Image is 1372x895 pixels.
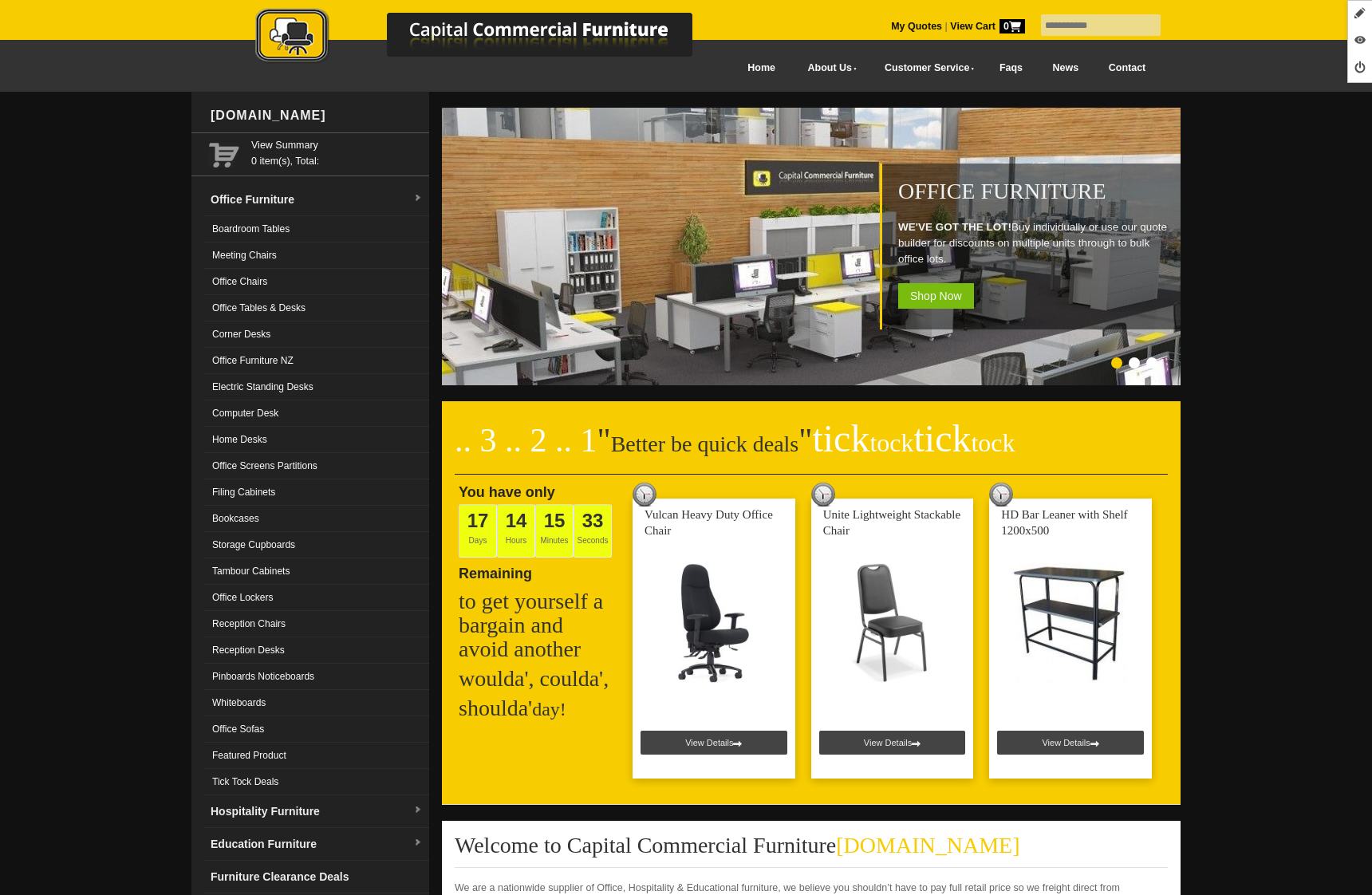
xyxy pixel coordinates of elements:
[891,21,942,32] a: My Quotes
[204,585,429,611] a: Office Lockers
[898,283,974,309] span: Shop Now
[836,833,1019,858] span: [DOMAIN_NAME]
[204,183,429,216] a: Office Furnituredropdown
[971,428,1015,457] span: tock
[204,400,429,427] a: Computer Desk
[497,504,535,558] span: Hours
[459,667,618,691] h2: woulda', coulda',
[204,453,429,479] a: Office Screens Partitions
[790,50,867,86] a: About Us
[204,690,429,716] a: Whiteboards
[984,50,1038,86] a: Faqs
[948,21,1025,32] a: View Cart0
[204,479,429,506] a: Filing Cabinets
[413,194,423,203] img: dropdown
[811,483,835,507] img: tick tock deal clock
[455,422,597,459] span: .. 3 .. 2 .. 1
[204,427,429,453] a: Home Desks
[950,21,1025,32] strong: View Cart
[251,137,423,167] span: 0 item(s), Total:
[812,417,1015,459] span: tick tick
[1111,357,1122,369] li: Page dot 1
[204,861,429,893] a: Furniture Clearance Deals
[442,108,1184,385] img: Office Furniture
[898,179,1173,203] h1: Office Furniture
[574,504,612,558] span: Seconds
[413,806,423,815] img: dropdown
[989,483,1013,507] img: tick tock deal clock
[204,242,429,269] a: Meeting Chairs
[532,699,566,720] span: day!
[867,50,984,86] a: Customer Service
[204,795,429,828] a: Hospitality Furnituredropdown
[1129,357,1140,369] li: Page dot 2
[898,219,1173,267] p: Buy individually or use our quote builder for discounts on multiple units through to bulk office ...
[442,377,1184,388] a: Office Furniture WE'VE GOT THE LOT!Buy individually or use our quote builder for discounts on mul...
[597,422,611,459] span: "
[535,504,574,558] span: Minutes
[582,510,604,531] span: 33
[455,427,1168,475] h2: Better be quick deals
[1094,50,1161,86] a: Contact
[459,696,618,721] h2: shoulda'
[204,321,429,348] a: Corner Desks
[455,834,1168,868] h2: Welcome to Capital Commercial Furniture
[211,8,770,66] img: Capital Commercial Furniture Logo
[204,743,429,769] a: Featured Product
[204,348,429,374] a: Office Furniture NZ
[204,506,429,532] a: Bookcases
[204,269,429,295] a: Office Chairs
[204,295,429,321] a: Office Tables & Desks
[798,422,1015,459] span: "
[204,216,429,242] a: Boardroom Tables
[869,428,913,457] span: tock
[204,92,429,140] div: [DOMAIN_NAME]
[204,769,429,795] a: Tick Tock Deals
[204,716,429,743] a: Office Sofas
[251,137,423,153] a: View Summary
[898,221,1011,233] strong: WE'VE GOT THE LOT!
[633,483,656,507] img: tick tock deal clock
[204,558,429,585] a: Tambour Cabinets
[1038,50,1094,86] a: News
[204,611,429,637] a: Reception Chairs
[459,504,497,558] span: Days
[204,637,429,664] a: Reception Desks
[467,510,489,531] span: 17
[204,374,429,400] a: Electric Standing Desks
[506,510,527,531] span: 14
[459,559,532,582] span: Remaining
[1146,357,1157,369] li: Page dot 3
[204,664,429,690] a: Pinboards Noticeboards
[204,828,429,861] a: Education Furnituredropdown
[459,484,555,500] span: You have only
[544,510,566,531] span: 15
[413,838,423,848] img: dropdown
[999,19,1025,34] span: 0
[204,532,429,558] a: Storage Cupboards
[211,8,770,71] a: Capital Commercial Furniture Logo
[459,589,618,661] h2: to get yourself a bargain and avoid another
